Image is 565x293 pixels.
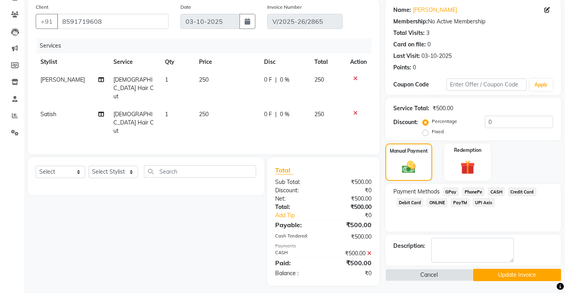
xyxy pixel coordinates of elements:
[393,40,426,49] div: Card on file:
[264,110,272,119] span: 0 F
[396,198,424,207] span: Debit Card
[36,53,109,71] th: Stylist
[508,187,536,196] span: Credit Card
[280,76,289,84] span: 0 %
[393,6,411,14] div: Name:
[323,186,377,195] div: ₹0
[269,249,323,258] div: CASH
[269,203,323,211] div: Total:
[323,195,377,203] div: ₹500.00
[393,118,418,126] div: Discount:
[393,80,446,89] div: Coupon Code
[345,53,372,71] th: Action
[473,269,561,281] button: Update Invoice
[332,211,377,220] div: ₹0
[393,17,428,26] div: Membership:
[280,110,289,119] span: 0 %
[40,111,56,118] span: Satish
[393,63,411,72] div: Points:
[194,53,259,71] th: Price
[269,220,323,230] div: Payable:
[269,258,323,268] div: Paid:
[473,198,495,207] span: UPI Axis
[323,178,377,186] div: ₹500.00
[314,111,324,118] span: 250
[57,14,169,29] input: Search by Name/Mobile/Email/Code
[413,63,416,72] div: 0
[413,6,457,14] a: [PERSON_NAME]
[199,111,209,118] span: 250
[269,178,323,186] div: Sub Total:
[462,187,485,196] span: PhonePe
[113,111,154,134] span: [DEMOGRAPHIC_DATA] Hair Cut
[165,111,168,118] span: 1
[275,76,277,84] span: |
[456,159,479,176] img: _gift.svg
[310,53,345,71] th: Total
[113,76,154,100] span: [DEMOGRAPHIC_DATA] Hair Cut
[393,52,420,60] div: Last Visit:
[259,53,310,71] th: Disc
[427,40,431,49] div: 0
[199,76,209,83] span: 250
[314,76,324,83] span: 250
[432,128,444,135] label: Fixed
[323,258,377,268] div: ₹500.00
[275,110,277,119] span: |
[269,195,323,203] div: Net:
[264,76,272,84] span: 0 F
[390,147,428,155] label: Manual Payment
[269,269,323,278] div: Balance :
[450,198,469,207] span: PayTM
[275,166,293,174] span: Total
[36,4,48,11] label: Client
[36,38,377,53] div: Services
[427,198,447,207] span: ONLINE
[36,14,58,29] button: +91
[323,220,377,230] div: ₹500.00
[269,211,332,220] a: Add Tip
[269,186,323,195] div: Discount:
[421,52,452,60] div: 03-10-2025
[393,188,440,196] span: Payment Methods
[109,53,160,71] th: Service
[160,53,195,71] th: Qty
[385,269,473,281] button: Cancel
[323,269,377,278] div: ₹0
[454,147,481,154] label: Redemption
[398,159,420,175] img: _cash.svg
[144,165,256,178] input: Search
[323,233,377,241] div: ₹500.00
[393,242,425,250] div: Description:
[323,203,377,211] div: ₹500.00
[165,76,168,83] span: 1
[426,29,429,37] div: 3
[446,79,527,91] input: Enter Offer / Coupon Code
[267,4,302,11] label: Invoice Number
[393,29,425,37] div: Total Visits:
[393,17,553,26] div: No Active Membership
[488,187,505,196] span: CASH
[269,233,323,241] div: Cash Tendered:
[40,76,85,83] span: [PERSON_NAME]
[180,4,191,11] label: Date
[443,187,459,196] span: GPay
[432,118,457,125] label: Percentage
[530,79,552,91] button: Apply
[393,104,429,113] div: Service Total:
[323,249,377,258] div: ₹500.00
[433,104,453,113] div: ₹500.00
[275,243,372,249] div: Payments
